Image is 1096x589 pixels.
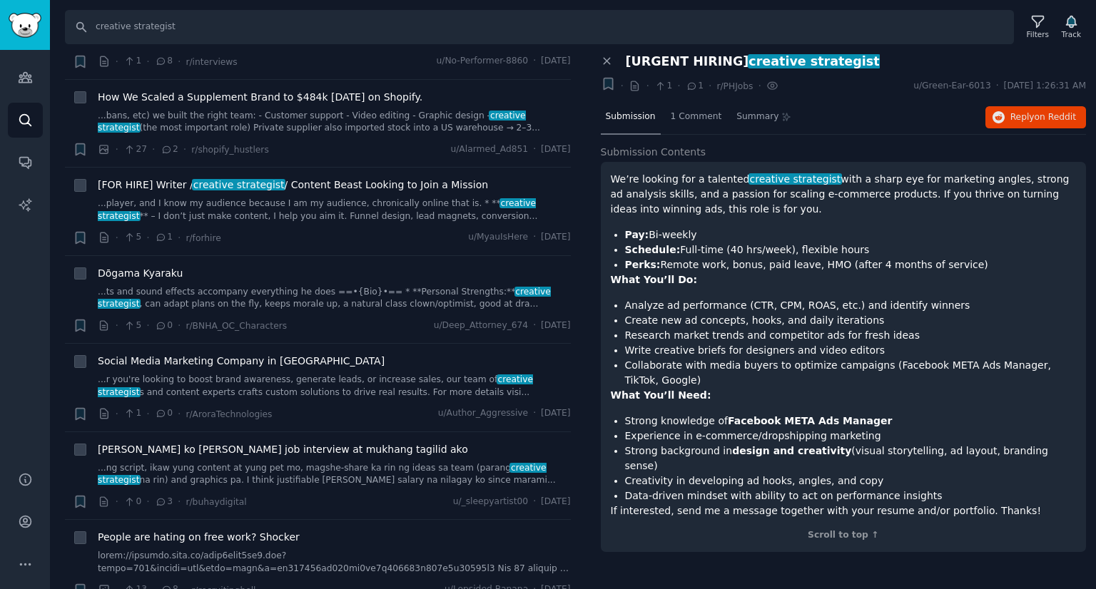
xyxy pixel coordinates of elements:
[1057,12,1086,42] button: Track
[625,343,1077,358] li: Write creative briefs for designers and video editors
[625,358,1077,388] li: Collaborate with media buyers to optimize campaigns (Facebook META Ads Manager, TikTok, Google)
[625,328,1077,343] li: Research market trends and competitor ads for fresh ideas
[116,142,118,157] span: ·
[646,78,649,93] span: ·
[116,54,118,69] span: ·
[186,233,220,243] span: r/forhire
[625,473,1077,488] li: Creativity in developing ad hooks, angles, and copy
[533,143,536,156] span: ·
[625,229,649,240] strong: Pay:
[146,230,149,245] span: ·
[985,106,1086,129] a: Replyon Reddit
[436,55,528,68] span: u/No-Performer-8860
[625,488,1077,503] li: Data-driven mindset with ability to act on performance insights
[98,178,488,193] span: [FOR HIRE] Writer / / Content Beast Looking to Join a Mission
[434,319,528,332] span: u/Deep_Attorney_674
[152,142,155,157] span: ·
[677,78,680,93] span: ·
[748,54,881,68] span: creative strategist
[728,415,892,426] strong: Facebook META Ads Manager
[178,494,181,509] span: ·
[155,407,173,420] span: 0
[533,231,536,244] span: ·
[178,230,181,245] span: ·
[98,198,571,222] a: ...player, and I know my audience because I am my audience, chronically online that is. * **creat...
[178,406,181,421] span: ·
[732,445,851,456] strong: design and creativity
[123,319,141,332] span: 5
[749,173,842,185] span: creative strategist
[178,318,181,333] span: ·
[611,389,711,401] strong: What You’ll Need:
[123,55,141,68] span: 1
[625,313,1077,328] li: Create new ad concepts, hooks, and daily iterations
[116,230,118,245] span: ·
[541,407,570,420] span: [DATE]
[709,78,711,93] span: ·
[541,496,570,508] span: [DATE]
[123,407,141,420] span: 1
[541,231,570,244] span: [DATE]
[671,111,722,123] span: 1 Comment
[601,145,706,160] span: Submission Contents
[611,172,1077,217] p: We’re looking for a talented with a sharp eye for marketing angles, strong ad analysis skills, an...
[625,259,661,270] strong: Perks:
[146,406,149,421] span: ·
[186,497,246,507] span: r/buhaydigital
[192,179,285,190] span: creative strategist
[146,494,149,509] span: ·
[541,143,570,156] span: [DATE]
[611,503,1077,518] p: If interested, send me a message together with your resume and/or portfolio. Thanks!
[758,78,761,93] span: ·
[654,80,672,93] span: 1
[606,111,656,123] span: Submission
[533,55,536,68] span: ·
[98,374,533,397] span: creative strategist
[98,198,536,221] span: creative strategist
[65,10,1014,44] input: Search Keyword
[541,55,570,68] span: [DATE]
[9,13,41,38] img: GummySearch logo
[146,318,149,333] span: ·
[116,318,118,333] span: ·
[123,143,147,156] span: 27
[533,496,536,508] span: ·
[736,111,778,123] span: Summary
[626,54,880,69] span: [URGENT HIRING]
[913,80,991,93] span: u/Green-Ear-6013
[98,286,571,311] a: ...ts and sound effects accompany everything he does ==•{Bio}•== * **Personal Strengths:**creativ...
[98,442,468,457] a: [PERSON_NAME] ko [PERSON_NAME] job interview at mukhang tagilid ako
[533,319,536,332] span: ·
[123,496,141,508] span: 0
[611,274,698,285] strong: What You’ll Do:
[155,55,173,68] span: 8
[533,407,536,420] span: ·
[611,529,1077,542] div: Scroll to top ↑
[453,496,528,508] span: u/_sleepyartist00
[541,319,570,332] span: [DATE]
[625,429,1077,444] li: Experience in e-commerce/dropshipping marketing
[155,231,173,244] span: 1
[1010,111,1076,124] span: Reply
[98,550,571,575] a: lorem://ipsumdo.sita.co/adip6elit5se9.doe?tempo=701&incidi=utl&etdo=magn&a=en317456ad020mi0ve7q40...
[191,145,269,155] span: r/shopify_hustlers
[98,462,571,487] a: ...ng script, ikaw yung content at yung pet mo, magshe-share ka rin ng ideas sa team (parangcreat...
[625,244,681,255] strong: Schedule:
[98,110,571,135] a: ...bans, etc) we built the right team: - Customer support - Video editing - Graphic design -creat...
[98,90,422,105] span: How We Scaled a Supplement Brand to $484k [DATE] on Shopify.
[98,374,571,399] a: ...r you're looking to boost brand awareness, generate leads, or increase sales, our team ofcreat...
[155,496,173,508] span: 3
[625,242,1077,257] li: Full-time (40 hrs/week), flexible hours
[178,54,181,69] span: ·
[98,530,300,545] span: People are hating on free work? Shocker
[621,78,624,93] span: ·
[146,54,149,69] span: ·
[98,178,488,193] a: [FOR HIRE] Writer /creative strategist/ Content Beast Looking to Join a Mission
[98,354,385,369] a: Social Media Marketing Company in [GEOGRAPHIC_DATA]
[98,266,183,281] a: Dōgama Kyaraku
[438,407,528,420] span: u/Author_Aggressive
[123,231,141,244] span: 5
